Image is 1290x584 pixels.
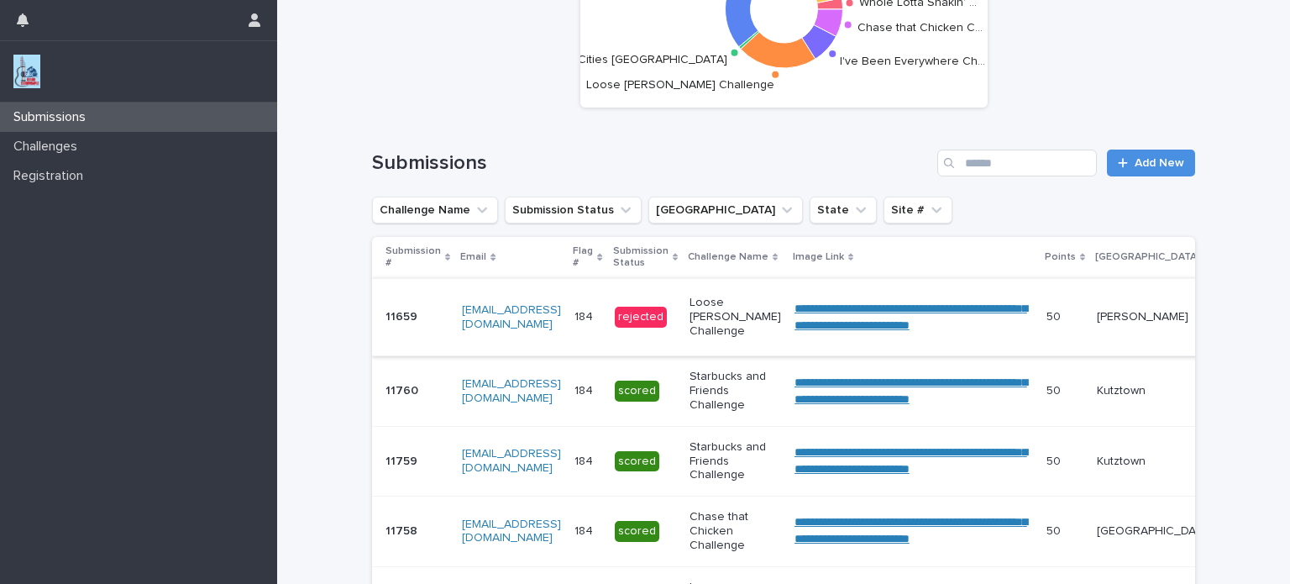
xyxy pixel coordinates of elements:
img: jxsLJbdS1eYBI7rVAS4p [13,55,40,88]
a: [EMAIL_ADDRESS][DOMAIN_NAME] [462,448,561,474]
p: Flag # [573,242,593,273]
text: Music Cities [GEOGRAPHIC_DATA] [544,54,727,66]
p: [PERSON_NAME] [1097,310,1213,324]
p: Kutztown [1097,384,1213,398]
a: [EMAIL_ADDRESS][DOMAIN_NAME] [462,304,561,330]
p: Chase that Chicken Challenge [690,510,781,552]
p: 184 [574,307,596,324]
p: Submissions [7,109,99,125]
button: Challenge Name [372,197,498,224]
p: 11659 [385,307,421,324]
p: 50 [1046,451,1064,469]
p: Image Link [793,248,844,266]
p: 50 [1046,307,1064,324]
p: 11759 [385,451,421,469]
p: 50 [1046,521,1064,539]
p: Submission # [385,242,441,273]
p: 184 [574,381,596,398]
button: Submission Status [505,197,642,224]
text: Loose [PERSON_NAME] Challenge [586,79,774,91]
p: 11758 [385,521,421,539]
p: Kutztown [1097,455,1213,469]
p: Points [1045,248,1076,266]
p: [GEOGRAPHIC_DATA] [1095,248,1200,266]
button: State [810,197,877,224]
p: Challenges [7,139,91,155]
text: I've Been Everywhere Ch… [840,55,985,67]
p: Starbucks and Friends Challenge [690,370,781,412]
text: Chase that Chicken C… [857,22,983,34]
button: Closest City [648,197,803,224]
a: Add New [1107,150,1195,176]
p: Challenge Name [688,248,768,266]
p: Registration [7,168,97,184]
h1: Submissions [372,151,931,176]
div: scored [615,381,659,402]
p: 184 [574,521,596,539]
p: 11760 [385,381,422,398]
p: 184 [574,451,596,469]
p: Submission Status [613,242,669,273]
input: Search [937,150,1097,176]
p: [GEOGRAPHIC_DATA] [1097,524,1213,539]
p: Loose [PERSON_NAME] Challenge [690,296,781,338]
a: [EMAIL_ADDRESS][DOMAIN_NAME] [462,518,561,545]
p: Starbucks and Friends Challenge [690,440,781,482]
a: [EMAIL_ADDRESS][DOMAIN_NAME] [462,378,561,404]
div: scored [615,521,659,542]
div: rejected [615,307,667,328]
span: Add New [1135,157,1184,169]
p: 50 [1046,381,1064,398]
p: Email [460,248,486,266]
div: scored [615,451,659,472]
button: Site # [884,197,952,224]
